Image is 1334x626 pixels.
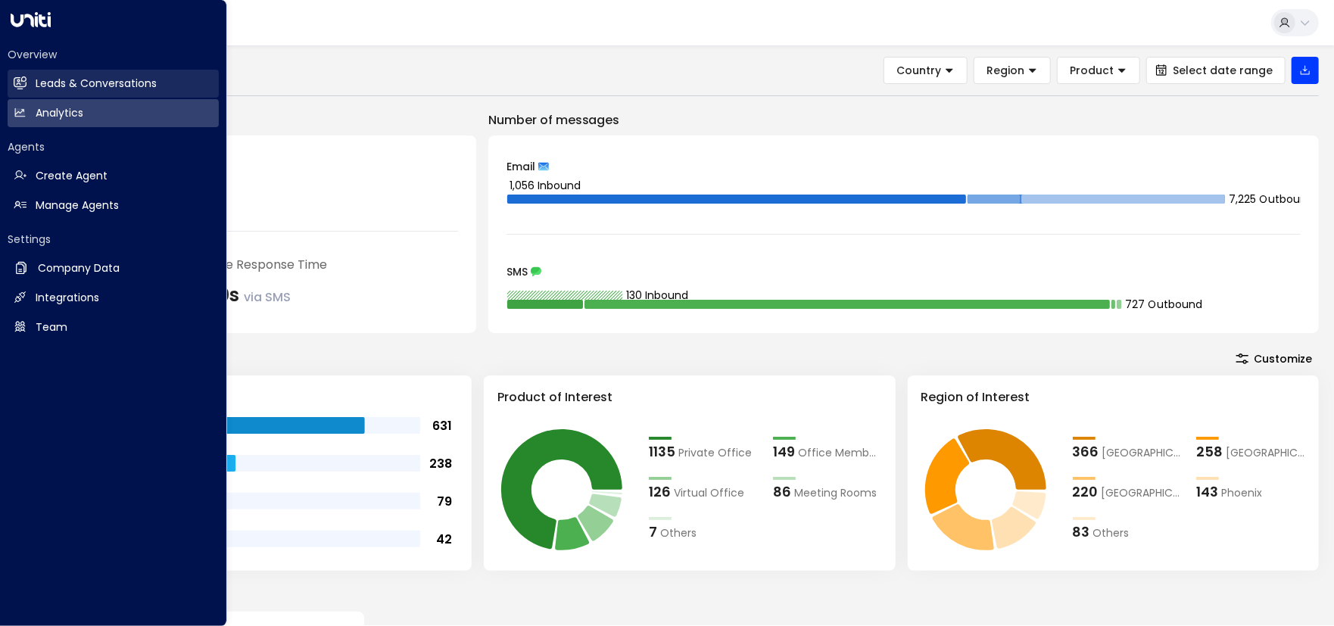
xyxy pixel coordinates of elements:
[921,388,1305,406] h3: Region of Interest
[36,198,119,213] h2: Manage Agents
[8,139,219,154] h2: Agents
[1102,445,1182,461] span: Dallas
[437,493,452,510] tspan: 79
[1073,441,1099,462] div: 366
[8,313,219,341] a: Team
[8,254,219,282] a: Company Data
[794,485,877,501] span: Meeting Rooms
[1070,64,1114,77] span: Product
[488,111,1319,129] p: Number of messages
[36,319,67,335] h2: Team
[626,288,689,303] tspan: 130 Inbound
[1229,348,1319,369] button: Customize
[1125,297,1203,312] tspan: 727 Outbound
[678,445,752,461] span: Private Office
[497,388,881,406] h3: Product of Interest
[244,288,291,306] span: via SMS
[773,441,795,462] div: 149
[36,168,108,184] h2: Create Agent
[8,284,219,312] a: Integrations
[1221,485,1262,501] span: Phoenix
[896,64,941,77] span: Country
[649,481,758,502] div: 126Virtual Office
[1102,485,1182,501] span: Atlanta
[1093,525,1130,541] span: Others
[36,76,157,92] h2: Leads & Conversations
[1073,481,1099,502] div: 220
[8,70,219,98] a: Leads & Conversations
[8,47,219,62] h2: Overview
[974,57,1051,84] button: Region
[1146,57,1286,84] button: Select date range
[8,192,219,220] a: Manage Agents
[649,481,671,502] div: 126
[1073,522,1182,542] div: 83Others
[61,111,476,129] p: Engagement Metrics
[79,154,458,172] div: Number of Inquiries
[8,232,219,247] h2: Settings
[884,57,968,84] button: Country
[506,161,535,172] span: Email
[1173,64,1273,76] span: Select date range
[649,522,657,542] div: 7
[773,441,882,462] div: 149Office Membership
[36,290,99,306] h2: Integrations
[1196,481,1218,502] div: 143
[773,481,791,502] div: 86
[1073,522,1090,542] div: 83
[649,441,758,462] div: 1135Private Office
[1073,481,1182,502] div: 220Atlanta
[8,162,219,190] a: Create Agent
[1196,481,1305,502] div: 143Phoenix
[436,531,452,548] tspan: 42
[61,586,1319,604] p: Conversion Metrics
[510,178,581,193] tspan: 1,056 Inbound
[1057,57,1140,84] button: Product
[1226,445,1305,461] span: Houston
[1073,441,1182,462] div: 366Dallas
[432,417,452,434] tspan: 631
[798,445,882,461] span: Office Membership
[36,105,83,121] h2: Analytics
[986,64,1024,77] span: Region
[8,99,219,127] a: Analytics
[1229,192,1314,207] tspan: 7,225 Outbound
[74,388,458,406] h3: Range of Team Size
[1196,441,1223,462] div: 258
[79,256,458,274] div: [PERSON_NAME] Average Response Time
[429,455,452,472] tspan: 238
[506,266,1301,277] div: SMS
[649,522,758,542] div: 7Others
[773,481,882,502] div: 86Meeting Rooms
[1196,441,1305,462] div: 258Houston
[207,282,291,309] div: 30s
[649,441,675,462] div: 1135
[660,525,697,541] span: Others
[674,485,744,501] span: Virtual Office
[38,260,120,276] h2: Company Data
